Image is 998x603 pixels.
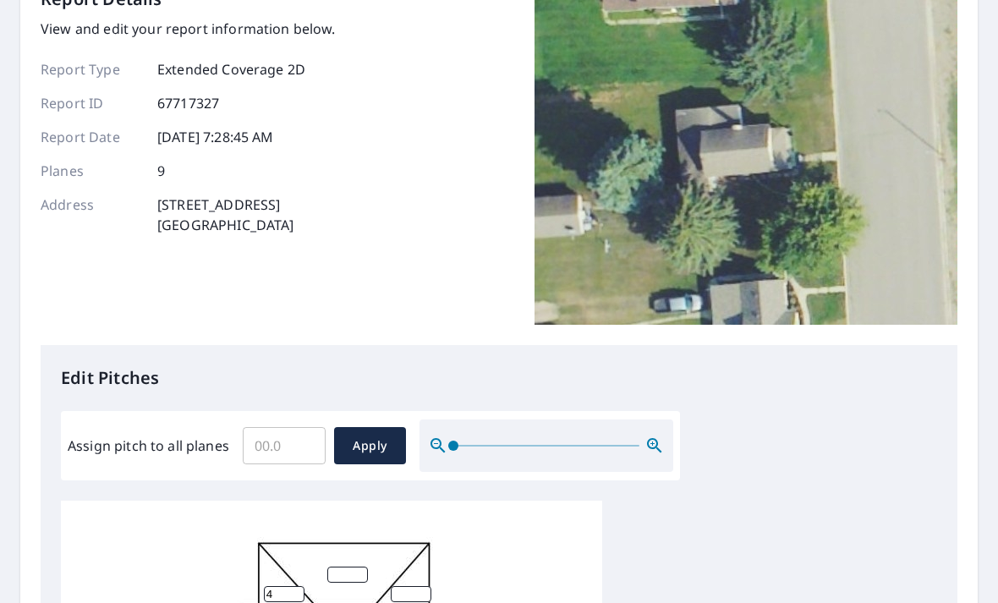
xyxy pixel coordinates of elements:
[41,59,142,79] p: Report Type
[41,93,142,113] p: Report ID
[41,161,142,181] p: Planes
[243,422,326,469] input: 00.0
[157,127,274,147] p: [DATE] 7:28:45 AM
[41,19,336,39] p: View and edit your report information below.
[157,161,165,181] p: 9
[157,93,219,113] p: 67717327
[157,59,305,79] p: Extended Coverage 2D
[334,427,406,464] button: Apply
[68,436,229,456] label: Assign pitch to all planes
[41,127,142,147] p: Report Date
[157,195,294,235] p: [STREET_ADDRESS] [GEOGRAPHIC_DATA]
[348,436,392,457] span: Apply
[41,195,142,235] p: Address
[61,365,937,391] p: Edit Pitches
